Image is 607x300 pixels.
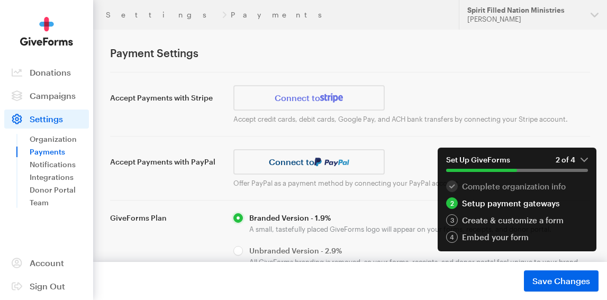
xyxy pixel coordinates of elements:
[20,17,73,46] img: GiveForms
[467,15,582,24] div: [PERSON_NAME]
[446,197,588,209] a: 2 Setup payment gateways
[556,155,588,165] em: 2 of 4
[4,86,89,105] a: Campaigns
[314,158,349,166] img: paypal-036f5ec2d493c1c70c99b98eb3a666241af203a93f3fc3b8b64316794b4dcd3f.svg
[110,157,221,167] label: Accept Payments with PayPal
[4,277,89,296] a: Sign Out
[446,214,588,226] a: 3 Create & customize a form
[446,180,588,192] div: Complete organization info
[446,180,588,192] a: 1 Complete organization info
[446,231,588,243] a: 4 Embed your form
[467,6,582,15] div: Spirit Filled Nation Ministries
[30,258,64,268] span: Account
[110,93,221,103] label: Accept Payments with Stripe
[446,180,458,192] div: 1
[30,184,89,196] a: Donor Portal
[30,146,89,158] a: Payments
[233,179,590,187] p: Offer PayPal as a payment method by connecting your PayPal account.
[233,115,590,123] p: Accept credit cards, debit cards, Google Pay, and ACH bank transfers by connecting your Stripe ac...
[30,114,63,124] span: Settings
[110,47,590,59] h1: Payment Settings
[320,93,343,103] img: stripe-07469f1003232ad58a8838275b02f7af1ac9ba95304e10fa954b414cd571f63b.svg
[30,196,89,209] a: Team
[446,214,588,226] div: Create & customize a form
[524,270,599,292] button: Save Changes
[4,253,89,272] a: Account
[446,197,458,209] div: 2
[446,197,588,209] div: Setup payment gateways
[4,63,89,82] a: Donations
[532,275,590,287] span: Save Changes
[438,148,596,180] button: Set Up GiveForms2 of 4
[106,11,218,19] a: Settings
[30,67,71,77] span: Donations
[30,158,89,171] a: Notifications
[233,149,385,175] a: Connect to
[446,231,588,243] div: Embed your form
[30,133,89,146] a: Organization
[30,281,65,291] span: Sign Out
[110,213,221,223] label: GiveForms Plan
[30,171,89,184] a: Integrations
[30,90,76,101] span: Campaigns
[446,214,458,226] div: 3
[233,85,385,111] a: Connect to
[4,110,89,129] a: Settings
[446,231,458,243] div: 4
